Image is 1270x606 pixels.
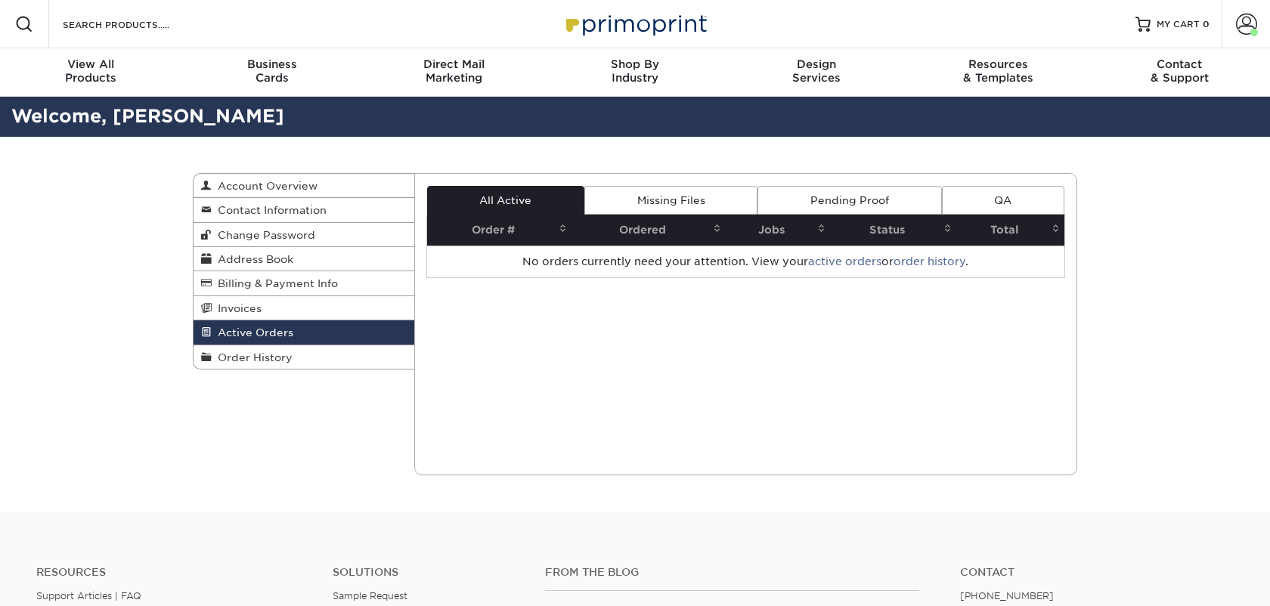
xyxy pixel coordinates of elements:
[894,255,965,267] a: order history
[194,223,414,247] a: Change Password
[726,215,830,246] th: Jobs
[757,186,941,215] a: Pending Proof
[1157,18,1200,31] span: MY CART
[181,57,363,85] div: Cards
[427,246,1065,277] td: No orders currently need your attention. View your or .
[544,48,726,97] a: Shop ByIndustry
[333,566,522,579] h4: Solutions
[907,57,1089,71] span: Resources
[194,345,414,369] a: Order History
[212,351,293,363] span: Order History
[1089,57,1270,85] div: & Support
[194,320,414,345] a: Active Orders
[194,296,414,320] a: Invoices
[36,590,141,601] a: Support Articles | FAQ
[956,215,1064,246] th: Total
[212,326,293,339] span: Active Orders
[212,253,293,265] span: Address Book
[1089,57,1270,71] span: Contact
[544,57,726,71] span: Shop By
[427,215,571,246] th: Order #
[907,57,1089,85] div: & Templates
[545,566,919,579] h4: From the Blog
[333,590,407,601] a: Sample Request
[960,590,1054,601] a: [PHONE_NUMBER]
[726,48,907,97] a: DesignServices
[194,174,414,198] a: Account Overview
[212,302,262,314] span: Invoices
[584,186,757,215] a: Missing Files
[194,198,414,222] a: Contact Information
[363,48,544,97] a: Direct MailMarketing
[907,48,1089,97] a: Resources& Templates
[544,57,726,85] div: Industry
[212,180,317,192] span: Account Overview
[212,277,338,289] span: Billing & Payment Info
[181,48,363,97] a: BusinessCards
[1203,19,1210,29] span: 0
[1089,48,1270,97] a: Contact& Support
[942,186,1064,215] a: QA
[571,215,726,246] th: Ordered
[212,229,315,241] span: Change Password
[194,271,414,295] a: Billing & Payment Info
[363,57,544,71] span: Direct Mail
[726,57,907,71] span: Design
[830,215,956,246] th: Status
[61,15,209,33] input: SEARCH PRODUCTS.....
[181,57,363,71] span: Business
[427,186,584,215] a: All Active
[726,57,907,85] div: Services
[36,566,310,579] h4: Resources
[363,57,544,85] div: Marketing
[194,247,414,271] a: Address Book
[960,566,1234,579] a: Contact
[212,204,327,216] span: Contact Information
[808,255,881,267] a: active orders
[559,8,711,40] img: Primoprint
